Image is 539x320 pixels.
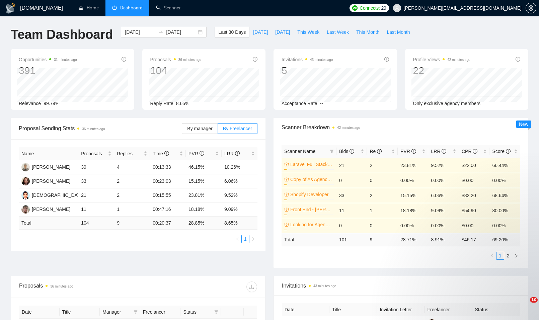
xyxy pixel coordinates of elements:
[222,160,257,174] td: 10.26%
[78,188,114,203] td: 21
[398,173,429,188] td: 0.00%
[78,217,114,230] td: 104
[370,149,382,154] span: Re
[336,203,367,218] td: 11
[384,57,389,62] span: info-circle
[526,5,536,11] a: setting
[21,192,123,197] a: JV[DEMOGRAPHIC_DATA][PERSON_NAME]
[284,162,289,167] span: crown
[459,203,490,218] td: $54.90
[19,147,78,160] th: Name
[290,221,332,228] a: Looking for Agencies
[187,126,212,131] span: By manager
[504,252,512,260] li: 2
[284,177,289,182] span: crown
[411,149,416,154] span: info-circle
[413,64,470,77] div: 22
[310,58,333,62] time: 43 minutes ago
[356,28,379,36] span: This Month
[336,218,367,233] td: 0
[367,173,398,188] td: 0
[188,151,204,156] span: PVR
[79,5,99,11] a: homeHome
[329,303,377,316] th: Title
[100,306,140,319] th: Manager
[297,28,319,36] span: This Week
[336,233,367,246] td: 101
[282,233,336,246] td: Total
[290,176,332,183] a: Copy of As Agency - [GEOGRAPHIC_DATA] Full Stack - Senior
[213,307,220,317] span: filter
[290,191,332,198] a: Shopify Developer
[222,203,257,217] td: 9.09%
[32,191,123,199] div: [DEMOGRAPHIC_DATA][PERSON_NAME]
[381,4,386,12] span: 29
[32,163,70,171] div: [PERSON_NAME]
[60,306,100,319] th: Title
[21,178,70,183] a: MA[PERSON_NAME]
[353,27,383,37] button: This Month
[459,218,490,233] td: $0.00
[367,233,398,246] td: 9
[150,188,186,203] td: 00:15:55
[459,233,490,246] td: $ 46.17
[114,188,150,203] td: 2
[82,127,105,131] time: 36 minutes ago
[459,158,490,173] td: $22.00
[19,64,77,77] div: 391
[223,126,252,131] span: By Freelancer
[166,28,197,36] input: End date
[492,149,510,154] span: Score
[81,150,106,157] span: Proposals
[253,28,268,36] span: [DATE]
[425,303,472,316] th: Freelancer
[176,101,189,106] span: 8.65%
[19,282,138,292] div: Proposals
[32,177,70,185] div: [PERSON_NAME]
[186,217,222,230] td: 28.85 %
[183,308,212,316] span: Status
[473,149,477,154] span: info-circle
[337,126,360,130] time: 42 minutes ago
[323,27,353,37] button: Last Week
[117,150,142,157] span: Replies
[32,206,70,213] div: [PERSON_NAME]
[377,303,425,316] th: Invitation Letter
[383,27,413,37] button: Last Month
[134,310,138,314] span: filter
[11,27,113,43] h1: Team Dashboard
[516,297,532,313] iframe: Intercom live chat
[186,174,222,188] td: 15.15%
[21,205,30,214] img: CG
[215,27,249,37] button: Last 30 Days
[150,64,202,77] div: 104
[178,58,201,62] time: 36 minutes ago
[488,252,496,260] button: left
[428,158,459,173] td: 9.52%
[367,188,398,203] td: 2
[398,158,429,173] td: 23.81%
[21,163,30,171] img: LL
[164,151,169,156] span: info-circle
[367,203,398,218] td: 1
[140,306,181,319] th: Freelancer
[413,56,470,64] span: Profile Views
[459,188,490,203] td: $82.20
[282,282,520,290] span: Invitations
[122,57,126,62] span: info-circle
[21,191,30,199] img: JV
[150,203,186,217] td: 00:47:16
[218,28,246,36] span: Last 30 Days
[530,297,538,303] span: 10
[294,27,323,37] button: This Week
[330,149,334,153] span: filter
[78,147,114,160] th: Proposals
[222,217,257,230] td: 8.65 %
[516,57,520,62] span: info-circle
[102,308,131,316] span: Manager
[367,158,398,173] td: 2
[400,149,416,154] span: PVR
[459,173,490,188] td: $0.00
[398,233,429,246] td: 28.71 %
[21,164,70,169] a: LL[PERSON_NAME]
